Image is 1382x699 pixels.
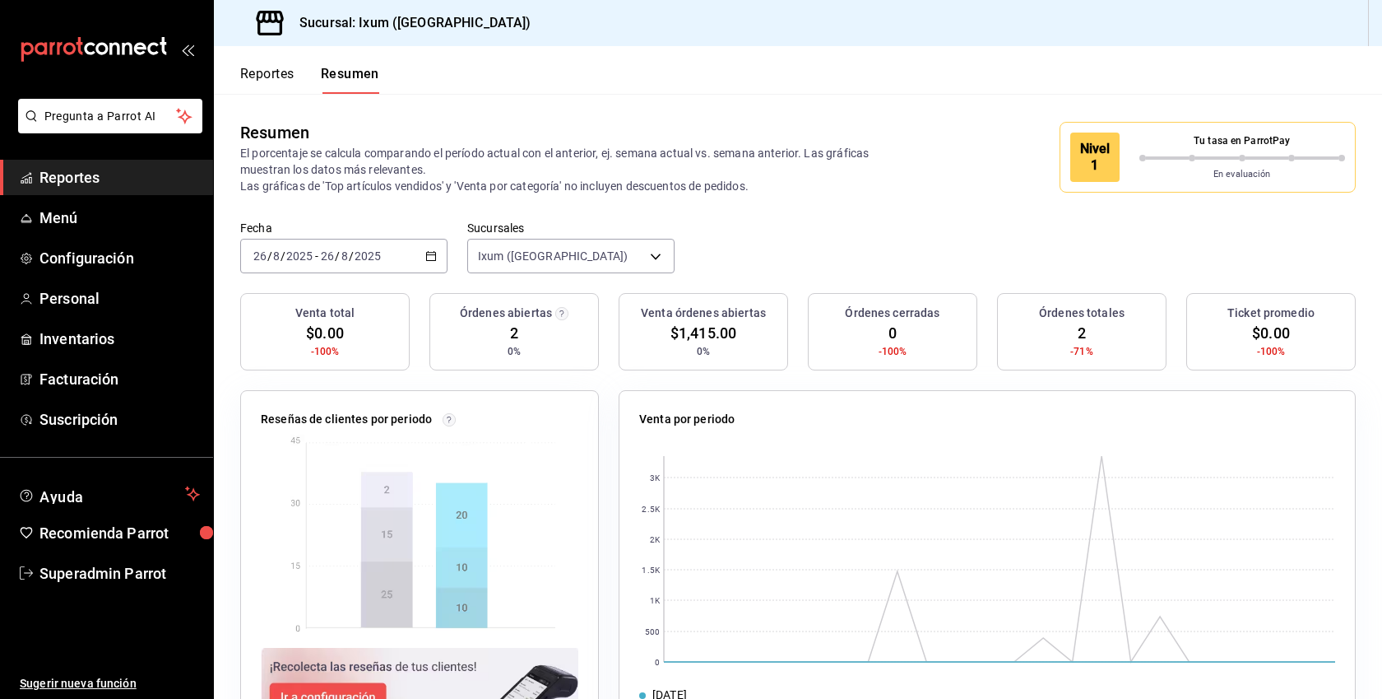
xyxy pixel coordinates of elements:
[888,322,897,344] span: 0
[39,328,200,350] span: Inventarios
[1227,305,1315,322] h3: Ticket promedio
[354,249,382,263] input: ----
[306,322,344,344] span: $0.00
[642,505,660,514] text: 2.5K
[44,108,177,125] span: Pregunta a Parrot AI
[20,675,200,692] span: Sugerir nueva función
[1257,344,1286,359] span: -100%
[285,249,313,263] input: ----
[1078,322,1086,344] span: 2
[341,249,349,263] input: --
[240,145,891,194] p: El porcentaje se calcula comparando el período actual con el anterior, ej. semana actual vs. sema...
[261,411,432,428] p: Reseñas de clientes por periodo
[650,596,661,605] text: 1K
[639,411,735,428] p: Venta por periodo
[281,249,285,263] span: /
[650,535,661,544] text: 2K
[267,249,272,263] span: /
[1139,133,1346,148] p: Tu tasa en ParrotPay
[39,247,200,269] span: Configuración
[1252,322,1290,344] span: $0.00
[642,566,660,575] text: 1.5K
[39,368,200,390] span: Facturación
[39,287,200,310] span: Personal
[478,248,628,264] span: Ixum ([GEOGRAPHIC_DATA])
[315,249,318,263] span: -
[39,408,200,431] span: Suscripción
[39,522,200,544] span: Recomienda Parrot
[1039,305,1125,322] h3: Órdenes totales
[1070,344,1093,359] span: -71%
[508,344,521,359] span: 0%
[879,344,907,359] span: -100%
[645,627,660,636] text: 500
[650,473,661,482] text: 3K
[311,344,340,359] span: -100%
[349,249,354,263] span: /
[1070,133,1120,182] div: Nivel 1
[320,249,335,263] input: --
[460,305,552,322] h3: Órdenes abiertas
[18,99,202,133] button: Pregunta a Parrot AI
[655,658,660,667] text: 0
[845,305,939,322] h3: Órdenes cerradas
[39,484,179,504] span: Ayuda
[1139,168,1346,182] p: En evaluación
[240,120,309,145] div: Resumen
[295,305,355,322] h3: Venta total
[39,166,200,189] span: Reportes
[240,222,448,234] label: Fecha
[286,13,531,33] h3: Sucursal: Ixum ([GEOGRAPHIC_DATA])
[181,43,194,56] button: open_drawer_menu
[697,344,710,359] span: 0%
[240,66,294,94] button: Reportes
[272,249,281,263] input: --
[641,305,766,322] h3: Venta órdenes abiertas
[12,119,202,137] a: Pregunta a Parrot AI
[253,249,267,263] input: --
[39,562,200,585] span: Superadmin Parrot
[240,66,379,94] div: navigation tabs
[467,222,675,234] label: Sucursales
[670,322,736,344] span: $1,415.00
[39,207,200,229] span: Menú
[510,322,518,344] span: 2
[321,66,379,94] button: Resumen
[335,249,340,263] span: /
